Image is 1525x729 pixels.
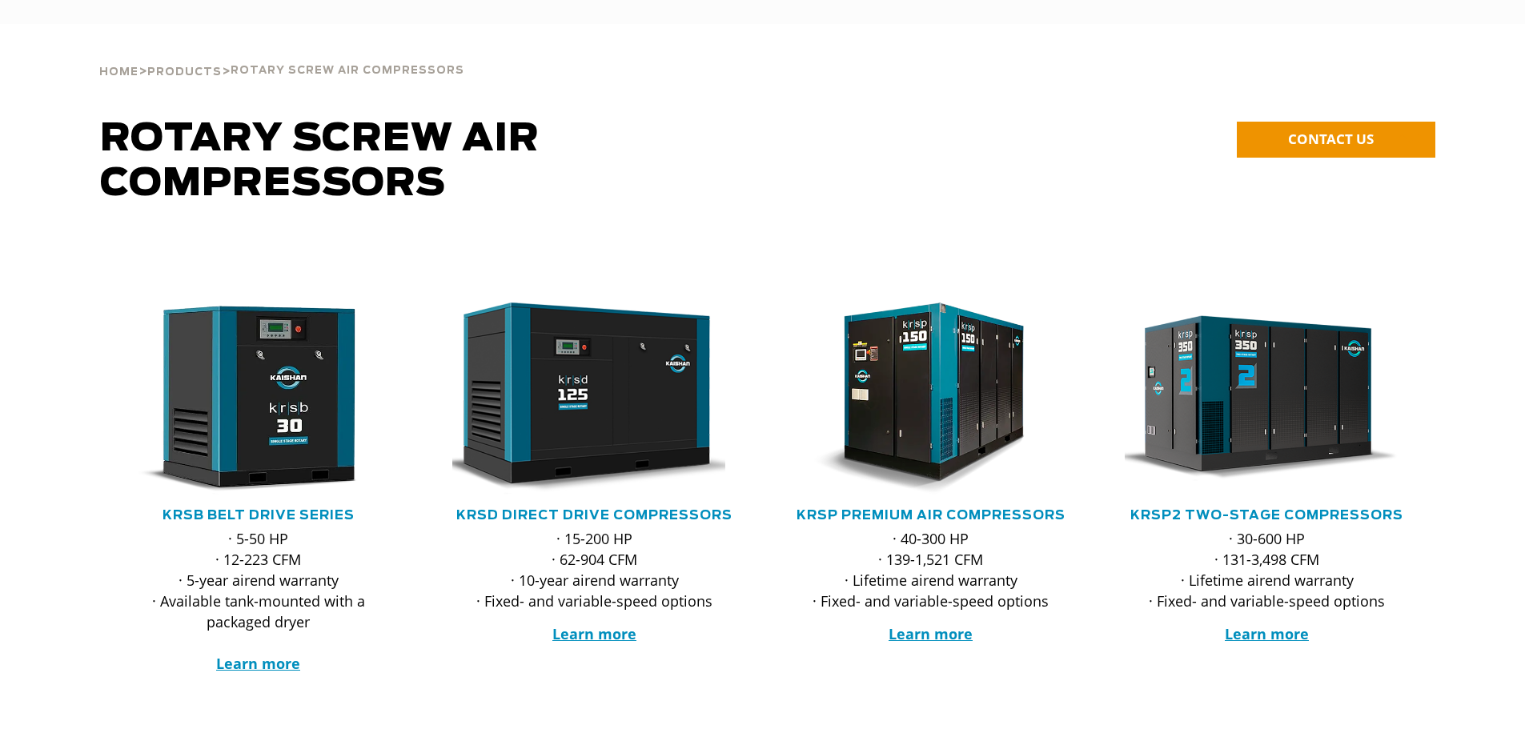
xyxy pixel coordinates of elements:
img: krsd125 [440,302,725,495]
div: krsd125 [452,302,737,495]
p: · 30-600 HP · 131-3,498 CFM · Lifetime airend warranty · Fixed- and variable-speed options [1125,528,1410,611]
p: · 5-50 HP · 12-223 CFM · 5-year airend warranty · Available tank-mounted with a packaged dryer [116,528,401,674]
img: krsb30 [104,302,389,495]
p: · 40-300 HP · 139-1,521 CFM · Lifetime airend warranty · Fixed- and variable-speed options [789,528,1074,611]
a: Products [147,64,222,78]
div: > > [99,24,464,85]
img: krsp150 [777,302,1061,495]
p: · 15-200 HP · 62-904 CFM · 10-year airend warranty · Fixed- and variable-speed options [452,528,737,611]
a: KRSB Belt Drive Series [163,509,355,522]
a: KRSP2 Two-Stage Compressors [1130,509,1403,522]
a: KRSD Direct Drive Compressors [456,509,732,522]
span: Products [147,67,222,78]
span: Home [99,67,138,78]
span: Rotary Screw Air Compressors [100,120,540,203]
div: krsb30 [116,302,401,495]
a: Learn more [216,654,300,673]
div: krsp350 [1125,302,1410,495]
a: Learn more [1225,624,1309,643]
div: krsp150 [789,302,1074,495]
img: krsp350 [1113,302,1398,495]
span: CONTACT US [1288,130,1374,148]
a: CONTACT US [1237,122,1435,158]
a: Learn more [552,624,636,643]
a: Home [99,64,138,78]
a: KRSP Premium Air Compressors [797,509,1065,522]
span: Rotary Screw Air Compressors [231,66,464,76]
a: Learn more [889,624,973,643]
